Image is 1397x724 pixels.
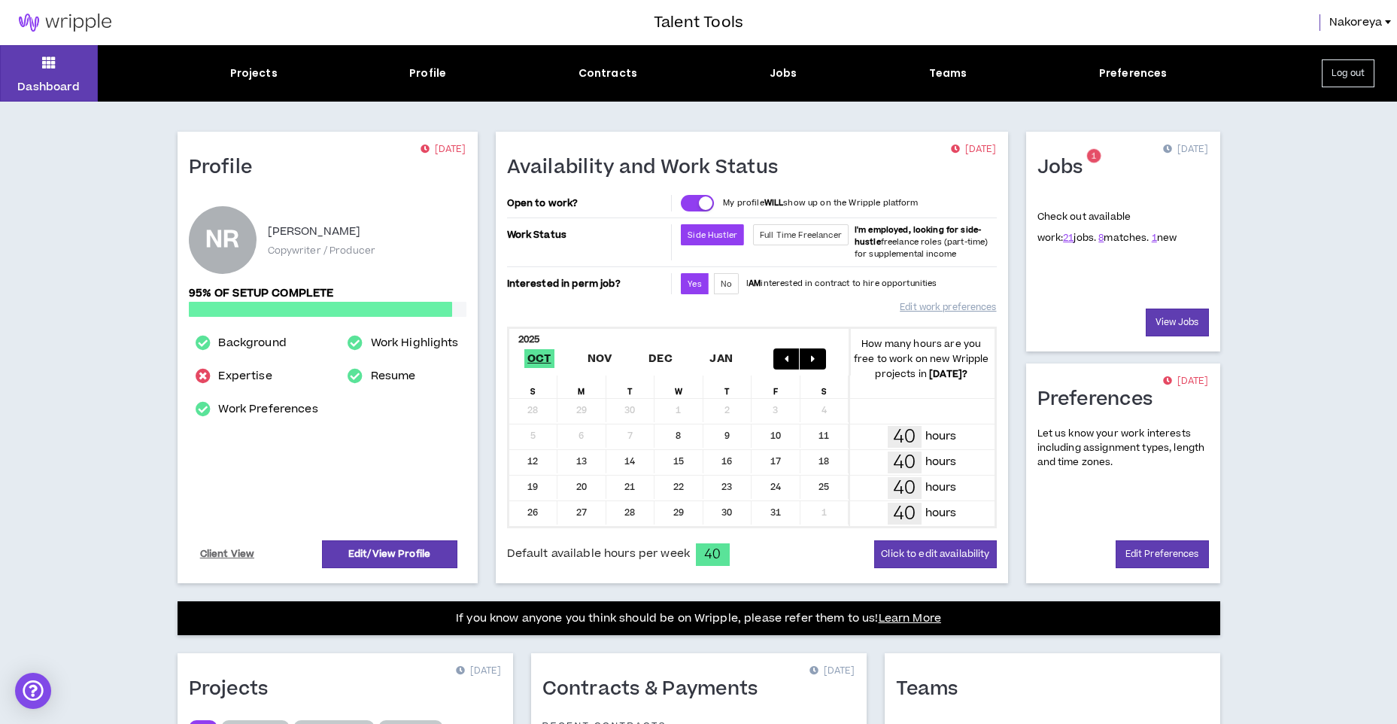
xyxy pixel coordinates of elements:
p: 95% of setup complete [189,285,466,302]
p: Check out available work: [1037,210,1177,245]
span: Jan [706,349,736,368]
span: matches. [1098,231,1149,245]
span: Nakoreya [1329,14,1382,31]
b: 2025 [518,333,540,346]
h3: Talent Tools [654,11,743,34]
a: Work Preferences [218,400,317,418]
a: Learn More [879,610,941,626]
div: W [654,376,703,398]
span: freelance roles (part-time) for supplemental income [855,224,989,260]
p: How many hours are you free to work on new Wripple projects in [849,336,995,382]
b: I'm employed, looking for side-hustle [855,224,981,248]
p: hours [925,428,957,445]
div: Open Intercom Messenger [15,673,51,709]
span: Default available hours per week [507,546,690,562]
span: new [1152,231,1177,245]
h1: Teams [896,677,970,701]
p: hours [925,479,957,496]
span: 1 [1092,150,1097,163]
h1: Jobs [1037,156,1095,180]
sup: 1 [1087,149,1101,163]
span: jobs. [1063,231,1096,245]
h1: Preferences [1037,388,1165,412]
p: [DATE] [1163,142,1208,157]
a: Expertise [218,367,272,385]
a: 8 [1098,231,1104,245]
a: Resume [371,367,416,385]
p: [PERSON_NAME] [268,223,361,241]
div: Teams [929,65,967,81]
a: Work Highlights [371,334,459,352]
div: Nakoreya R. [189,206,257,274]
div: S [509,376,558,398]
div: T [703,376,752,398]
a: View Jobs [1146,309,1209,336]
h1: Availability and Work Status [507,156,790,180]
a: Edit Preferences [1116,540,1209,568]
p: [DATE] [456,664,501,679]
div: NR [205,229,239,251]
a: Edit work preferences [900,294,996,321]
p: Work Status [507,224,669,245]
button: Click to edit availability [874,540,996,568]
h1: Projects [189,677,280,701]
div: T [606,376,655,398]
div: S [800,376,849,398]
div: M [557,376,606,398]
p: hours [925,505,957,522]
p: hours [925,454,957,470]
p: I interested in contract to hire opportunities [746,278,937,290]
b: [DATE] ? [929,367,967,381]
div: F [752,376,800,398]
h1: Profile [189,156,264,180]
strong: WILL [764,197,784,208]
p: If you know anyone you think should be on Wripple, please refer them to us! [456,610,941,628]
p: Interested in perm job? [507,273,669,294]
p: Dashboard [17,79,80,95]
p: [DATE] [1163,374,1208,389]
p: Let us know your work interests including assignment types, length and time zones. [1037,427,1209,470]
span: Oct [524,349,554,368]
span: Nov [585,349,615,368]
h1: Contracts & Payments [542,677,770,701]
div: Projects [230,65,278,81]
a: Background [218,334,286,352]
div: Preferences [1099,65,1168,81]
a: Client View [198,541,257,567]
div: Contracts [579,65,637,81]
p: [DATE] [809,664,855,679]
div: Jobs [770,65,797,81]
span: No [721,278,732,290]
a: Edit/View Profile [322,540,457,568]
p: My profile show up on the Wripple platform [723,197,918,209]
p: Copywriter / Producer [268,244,376,257]
p: Open to work? [507,197,669,209]
span: Yes [688,278,701,290]
span: Full Time Freelancer [760,230,842,241]
div: Profile [409,65,446,81]
strong: AM [749,278,761,289]
p: [DATE] [951,142,996,157]
a: 1 [1152,231,1157,245]
p: [DATE] [421,142,466,157]
a: 21 [1063,231,1074,245]
span: Dec [645,349,676,368]
button: Log out [1322,59,1374,87]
